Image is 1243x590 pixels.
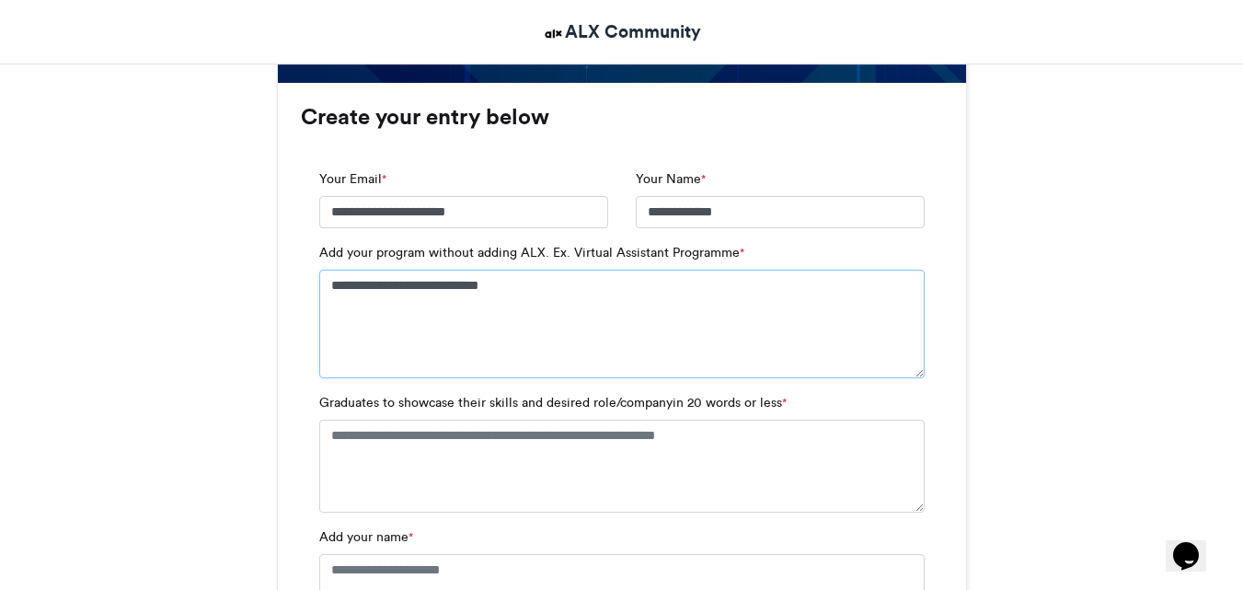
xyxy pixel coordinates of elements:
[301,106,943,128] h3: Create your entry below
[319,393,787,412] label: Graduates to showcase their skills and desired role/companyin 20 words or less
[542,22,565,45] img: ALX Community
[319,169,386,189] label: Your Email
[1166,516,1225,572] iframe: chat widget
[636,169,706,189] label: Your Name
[319,243,744,262] label: Add your program without adding ALX. Ex. Virtual Assistant Programme
[542,18,701,45] a: ALX Community
[319,527,413,547] label: Add your name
